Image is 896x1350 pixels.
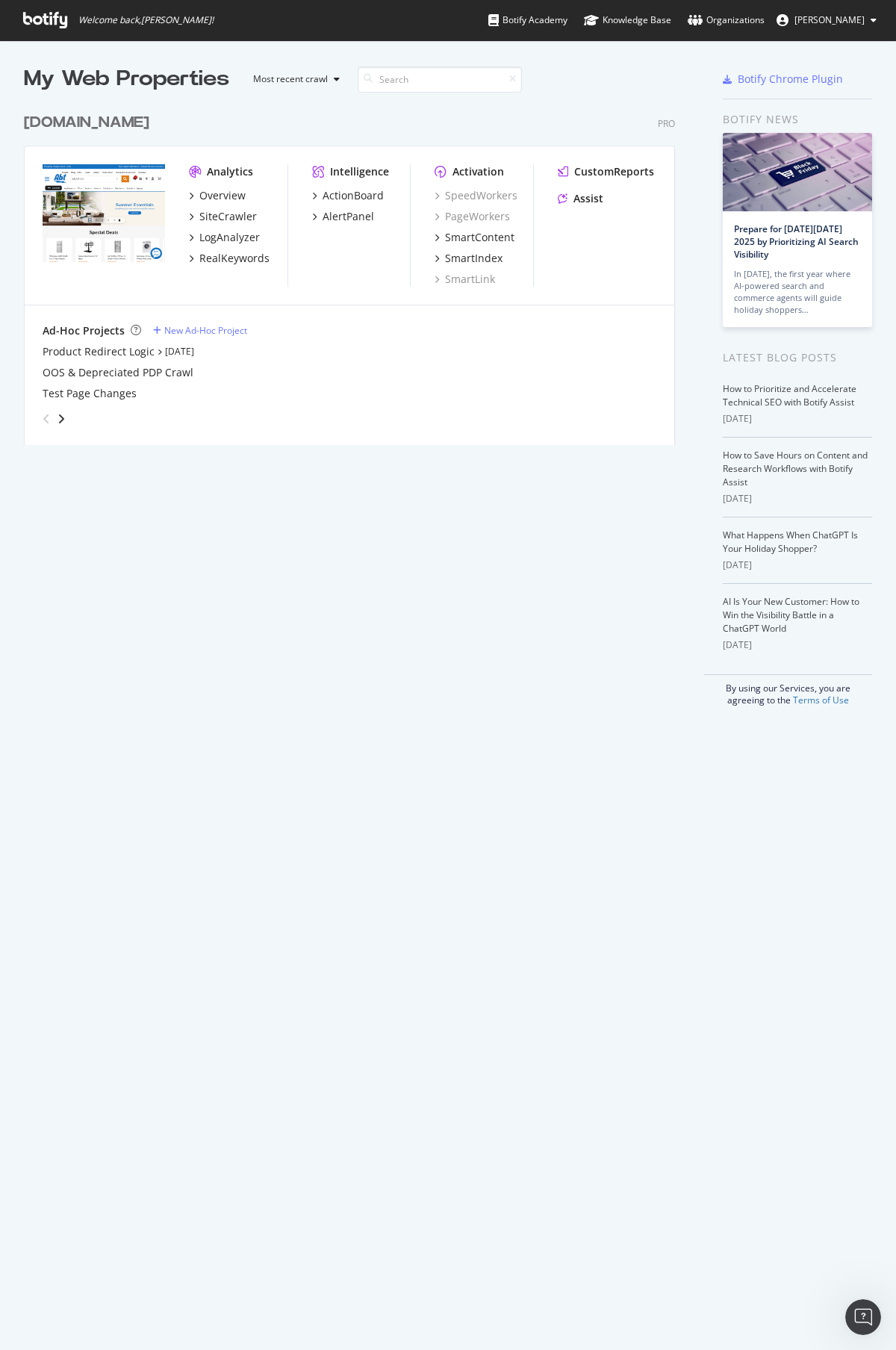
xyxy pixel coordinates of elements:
[330,164,389,179] div: Intelligence
[323,188,384,203] div: ActionBoard
[199,188,246,203] div: Overview
[723,412,872,426] div: [DATE]
[723,449,868,488] a: How to Save Hours on Content and Research Workflows with Botify Assist
[734,268,861,316] div: In [DATE], the first year where AI-powered search and commerce agents will guide holiday shoppers…
[56,411,66,426] div: angle-right
[723,559,872,572] div: [DATE]
[765,8,889,32] button: [PERSON_NAME]
[312,209,374,224] a: AlertPanel
[199,251,270,266] div: RealKeywords
[688,13,765,28] div: Organizations
[43,344,155,359] a: Product Redirect Logic
[43,365,193,380] a: OOS & Depreciated PDP Crawl
[435,209,510,224] a: PageWorkers
[37,407,56,431] div: angle-left
[558,164,654,179] a: CustomReports
[723,492,872,506] div: [DATE]
[452,164,504,179] div: Activation
[704,674,872,706] div: By using our Services, you are agreeing to the
[558,191,603,206] a: Assist
[435,251,503,266] a: SmartIndex
[189,188,246,203] a: Overview
[43,386,137,401] a: Test Page Changes
[24,64,229,94] div: My Web Properties
[435,188,517,203] a: SpeedWorkers
[723,72,843,87] a: Botify Chrome Plugin
[738,72,843,87] div: Botify Chrome Plugin
[445,230,514,245] div: SmartContent
[165,345,194,358] a: [DATE]
[723,595,859,635] a: AI Is Your New Customer: How to Win the Visibility Battle in a ChatGPT World
[488,13,567,28] div: Botify Academy
[312,188,384,203] a: ActionBoard
[43,164,165,263] img: abt.com
[24,112,149,134] div: [DOMAIN_NAME]
[723,382,856,408] a: How to Prioritize and Accelerate Technical SEO with Botify Assist
[793,694,849,706] a: Terms of Use
[435,230,514,245] a: SmartContent
[153,324,247,337] a: New Ad-Hoc Project
[241,67,346,91] button: Most recent crawl
[199,209,257,224] div: SiteCrawler
[734,223,859,261] a: Prepare for [DATE][DATE] 2025 by Prioritizing AI Search Visibility
[24,112,155,134] a: [DOMAIN_NAME]
[658,117,675,130] div: Pro
[358,66,522,93] input: Search
[435,272,495,287] a: SmartLink
[253,75,328,84] div: Most recent crawl
[573,191,603,206] div: Assist
[574,164,654,179] div: CustomReports
[78,14,214,26] span: Welcome back, [PERSON_NAME] !
[189,230,260,245] a: LogAnalyzer
[207,164,253,179] div: Analytics
[323,209,374,224] div: AlertPanel
[723,638,872,652] div: [DATE]
[445,251,503,266] div: SmartIndex
[723,133,872,211] img: Prepare for Black Friday 2025 by Prioritizing AI Search Visibility
[794,13,865,26] span: Dan Laabs
[723,529,858,555] a: What Happens When ChatGPT Is Your Holiday Shopper?
[845,1299,881,1335] iframe: Intercom live chat
[164,324,247,337] div: New Ad-Hoc Project
[189,251,270,266] a: RealKeywords
[24,94,687,445] div: grid
[189,209,257,224] a: SiteCrawler
[723,349,872,366] div: Latest Blog Posts
[723,111,872,128] div: Botify news
[43,323,125,338] div: Ad-Hoc Projects
[199,230,260,245] div: LogAnalyzer
[584,13,671,28] div: Knowledge Base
